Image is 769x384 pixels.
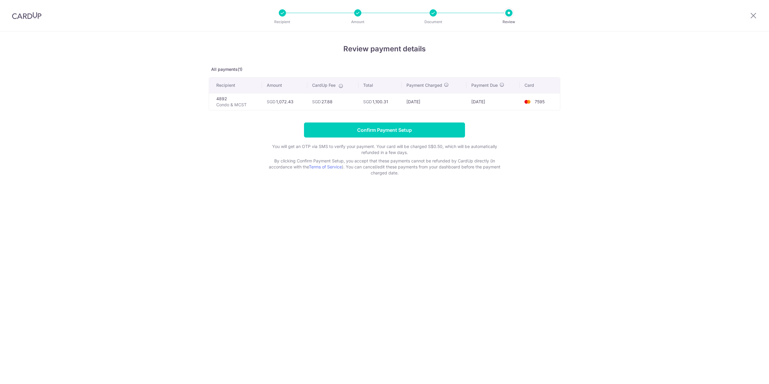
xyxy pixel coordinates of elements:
th: Card [520,77,560,93]
p: Document [411,19,455,25]
th: Total [358,77,402,93]
p: You will get an OTP via SMS to verify your payment. Your card will be charged S$0.50, which will ... [264,144,505,156]
span: CardUp Fee [312,82,336,88]
td: [DATE] [467,93,520,110]
span: 7595 [535,99,545,104]
span: SGD [312,99,321,104]
td: [DATE] [402,93,467,110]
p: Review [487,19,531,25]
img: <span class="translation_missing" title="translation missing: en.account_steps.new_confirm_form.b... [521,98,533,105]
p: By clicking Confirm Payment Setup, you accept that these payments cannot be refunded by CardUp di... [264,158,505,176]
a: Terms of Service [309,164,342,169]
td: 27.88 [307,93,358,110]
span: Payment Due [471,82,498,88]
span: SGD [363,99,372,104]
span: Payment Charged [406,82,442,88]
p: Recipient [260,19,305,25]
span: SGD [267,99,275,104]
td: 4892 [209,93,262,110]
th: Amount [262,77,307,93]
p: Amount [336,19,380,25]
p: Condo & MCST [216,102,257,108]
th: Recipient [209,77,262,93]
img: CardUp [12,12,41,19]
input: Confirm Payment Setup [304,122,465,138]
p: All payments(1) [209,66,560,72]
h4: Review payment details [209,44,560,54]
td: 1,072.43 [262,93,307,110]
td: 1,100.31 [358,93,402,110]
